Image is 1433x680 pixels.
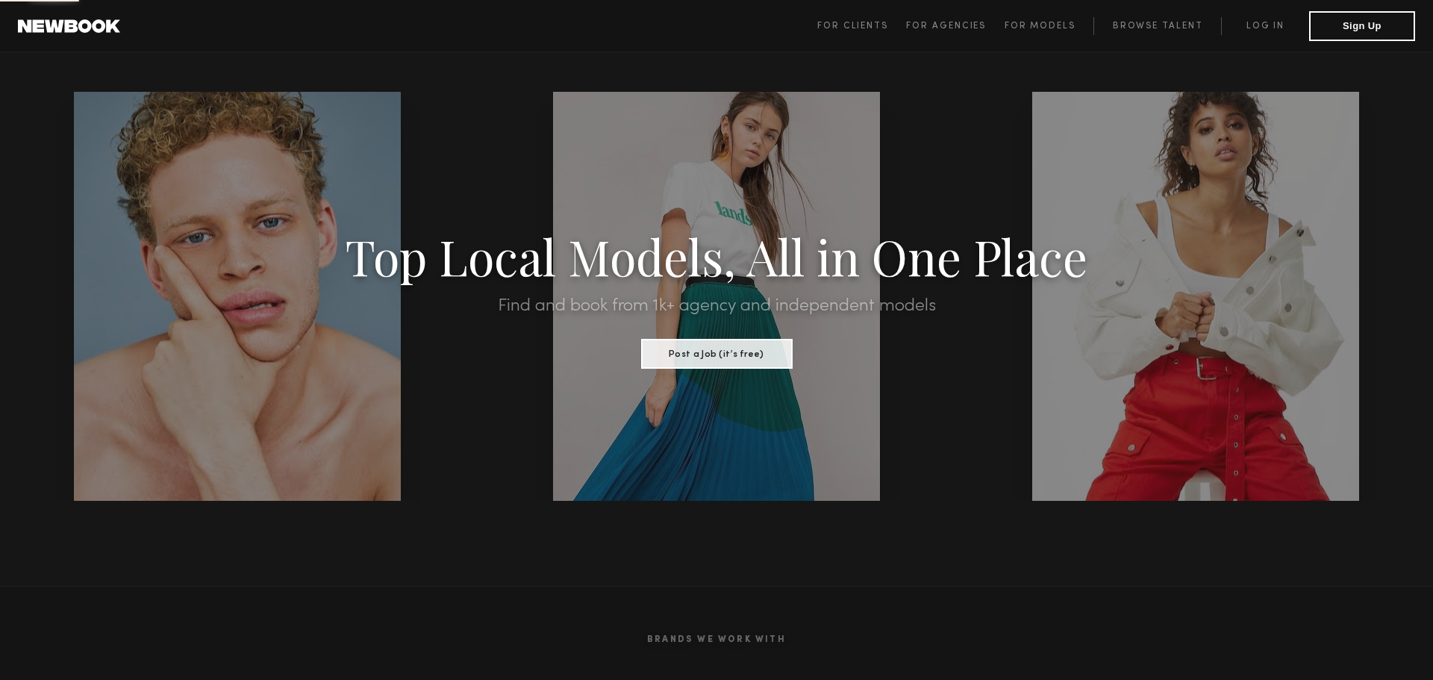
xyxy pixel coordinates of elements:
h2: Brands We Work With [269,617,1164,663]
h1: Top Local Models, All in One Place [107,233,1326,279]
a: Post a Job (it’s free) [641,344,793,361]
a: For Clients [817,17,906,35]
button: Post a Job (it’s free) [641,339,793,369]
span: For Agencies [906,22,986,31]
span: For Clients [817,22,888,31]
a: Browse Talent [1093,17,1221,35]
span: For Models [1005,22,1075,31]
button: Sign Up [1309,11,1415,41]
h2: Find and book from 1k+ agency and independent models [107,297,1326,315]
a: Log in [1221,17,1309,35]
a: For Agencies [906,17,1004,35]
a: For Models [1005,17,1094,35]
